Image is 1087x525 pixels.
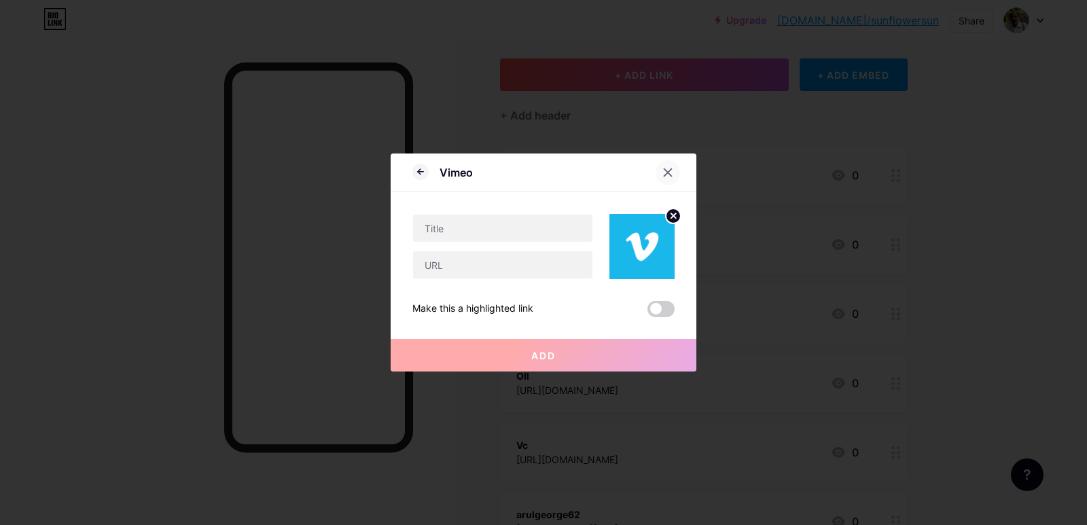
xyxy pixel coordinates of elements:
input: URL [413,251,592,278]
input: Title [413,215,592,242]
button: Add [391,339,696,372]
div: Make this a highlighted link [412,301,533,317]
div: Vimeo [440,164,473,181]
img: link_thumbnail [609,214,675,279]
span: Add [531,350,556,361]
